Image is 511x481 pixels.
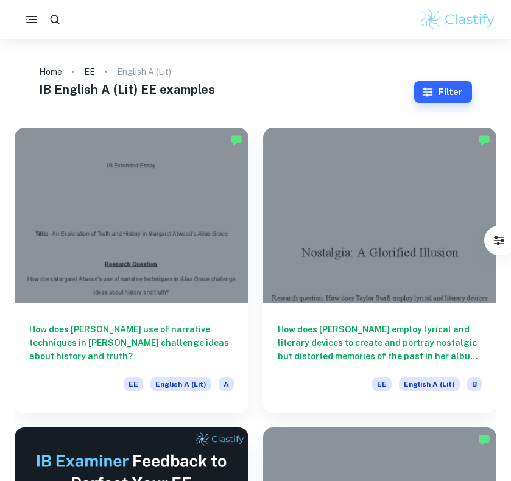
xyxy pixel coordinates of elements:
[84,63,95,80] a: EE
[124,377,143,391] span: EE
[414,81,472,103] button: Filter
[478,134,490,146] img: Marked
[399,377,460,391] span: English A (Lit)
[117,65,171,79] p: English A (Lit)
[15,128,248,413] a: How does [PERSON_NAME] use of narrative techniques in [PERSON_NAME] challenge ideas about history...
[278,323,482,363] h6: How does [PERSON_NAME] employ lyrical and literary devices to create and portray nostalgic but di...
[39,63,62,80] a: Home
[219,377,234,391] span: A
[372,377,392,391] span: EE
[263,128,497,413] a: How does [PERSON_NAME] employ lyrical and literary devices to create and portray nostalgic but di...
[478,434,490,446] img: Marked
[419,7,496,32] img: Clastify logo
[39,80,415,99] h1: IB English A (Lit) EE examples
[230,134,242,146] img: Marked
[467,377,482,391] span: B
[29,323,234,363] h6: How does [PERSON_NAME] use of narrative techniques in [PERSON_NAME] challenge ideas about history...
[487,228,511,253] button: Filter
[150,377,211,391] span: English A (Lit)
